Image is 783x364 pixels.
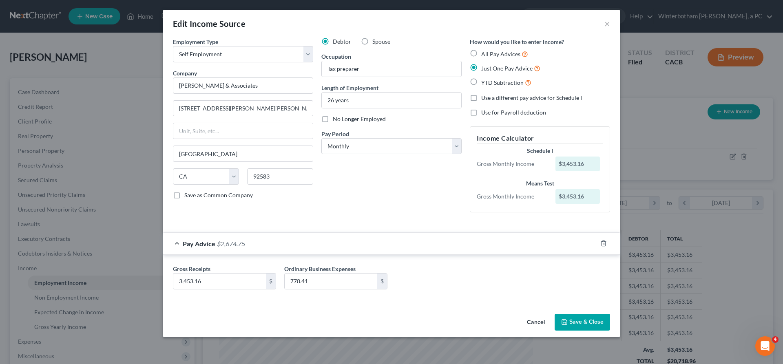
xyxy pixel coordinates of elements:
[247,168,313,185] input: Enter zip...
[333,38,351,45] span: Debtor
[173,146,313,161] input: Enter city...
[481,65,533,72] span: Just One Pay Advice
[473,160,551,168] div: Gross Monthly Income
[333,115,386,122] span: No Longer Employed
[520,315,551,331] button: Cancel
[173,101,313,116] input: Enter address...
[184,192,253,199] span: Save as Common Company
[772,336,779,343] span: 4
[604,19,610,29] button: ×
[173,77,313,94] input: Search company by name...
[481,79,524,86] span: YTD Subtraction
[217,240,245,247] span: $2,674.75
[266,274,276,289] div: $
[285,274,377,289] input: 0.00
[173,70,197,77] span: Company
[755,336,775,356] iframe: Intercom live chat
[477,179,603,188] div: Means Test
[473,192,551,201] div: Gross Monthly Income
[321,52,351,61] label: Occupation
[470,38,564,46] label: How would you like to enter income?
[477,147,603,155] div: Schedule I
[322,61,461,77] input: --
[173,38,218,45] span: Employment Type
[481,94,582,101] span: Use a different pay advice for Schedule I
[321,130,349,137] span: Pay Period
[173,265,210,273] label: Gross Receipts
[555,157,600,171] div: $3,453.16
[477,133,603,143] h5: Income Calculator
[372,38,390,45] span: Spouse
[173,274,266,289] input: 0.00
[481,109,546,116] span: Use for Payroll deduction
[481,51,520,57] span: All Pay Advices
[284,265,356,273] label: Ordinary Business Expenses
[321,84,378,92] label: Length of Employment
[377,274,387,289] div: $
[555,189,600,204] div: $3,453.16
[183,240,215,247] span: Pay Advice
[173,18,246,29] div: Edit Income Source
[173,123,313,139] input: Unit, Suite, etc...
[555,314,610,331] button: Save & Close
[322,93,461,108] input: ex: 2 years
